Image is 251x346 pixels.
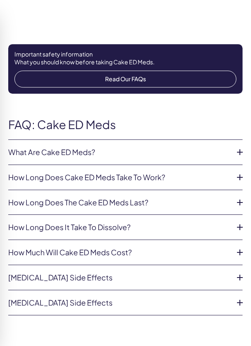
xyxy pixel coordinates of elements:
a: How long does it take to dissolve? [8,223,230,231]
a: Read Our FAQs [14,71,237,88]
a: How long does the Cake ED Meds last? [8,198,230,207]
a: How long does Cake ED Meds take to work? [8,173,230,181]
h2: FAQ: Cake ED Meds [8,118,243,131]
a: [MEDICAL_DATA] Side Effects [8,273,230,282]
a: [MEDICAL_DATA] Side Effects [8,299,230,307]
p: Important safety information What you should know before taking Cake ED Meds. [14,50,237,66]
a: How much will Cake ED Meds cost? [8,248,230,257]
a: What are Cake ED Meds? [8,148,230,156]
